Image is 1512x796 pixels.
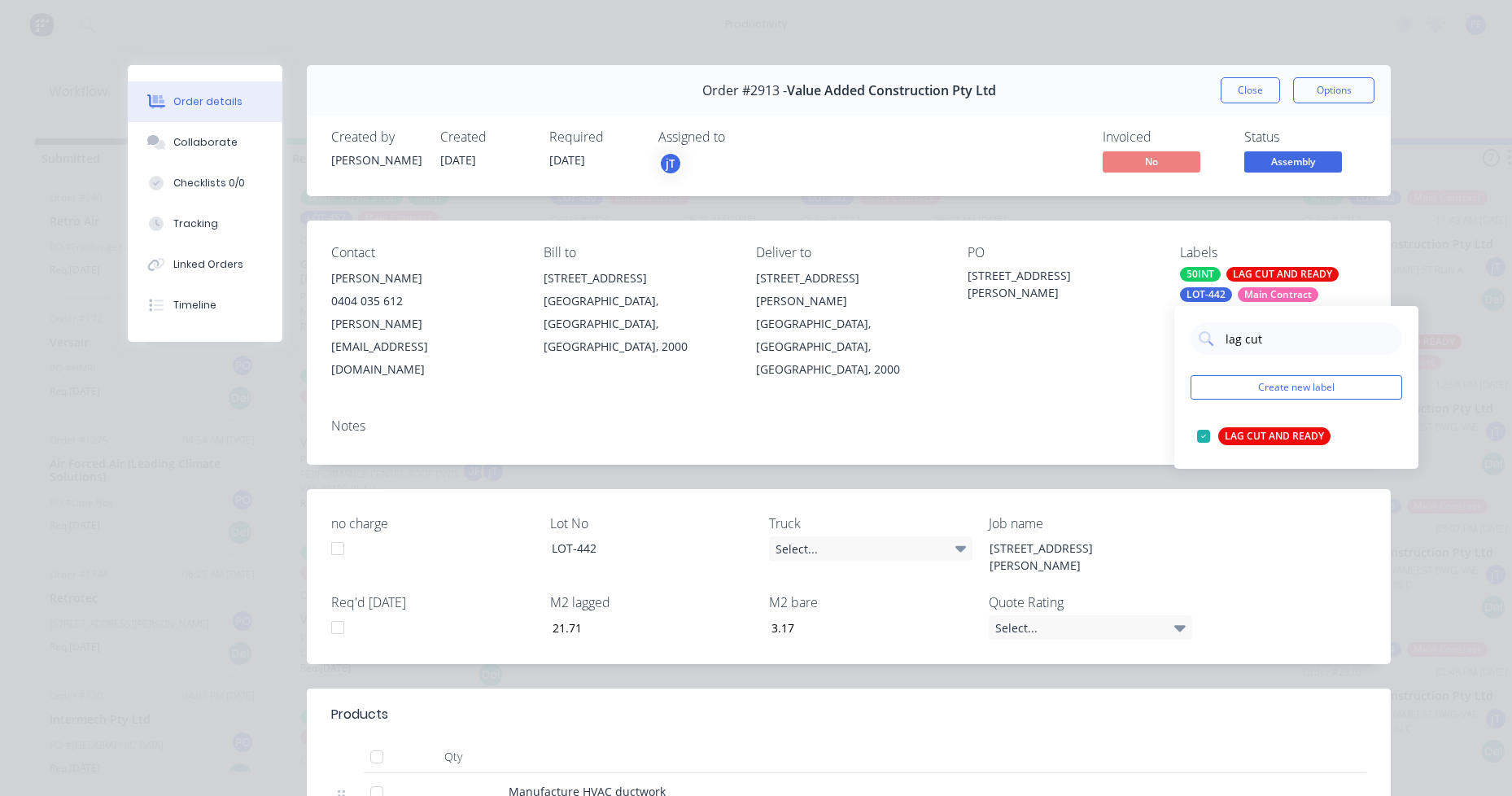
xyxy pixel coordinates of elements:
[128,163,282,203] button: Checklists 0/0
[1180,267,1221,282] div: 50INT
[968,267,1154,301] div: [STREET_ADDRESS][PERSON_NAME]
[1191,425,1337,448] button: LAG CUT AND READY
[440,152,476,168] span: [DATE]
[440,129,530,145] div: Created
[331,705,388,724] div: Products
[787,83,996,98] span: Value Added Construction Pty Ltd
[756,313,942,381] div: [GEOGRAPHIC_DATA], [GEOGRAPHIC_DATA], [GEOGRAPHIC_DATA], 2000
[539,615,754,640] input: Enter number...
[128,244,282,285] button: Linked Orders
[173,135,238,150] div: Collaborate
[549,129,639,145] div: Required
[1244,151,1342,172] span: Assembly
[1218,427,1331,445] div: LAG CUT AND READY
[331,267,518,290] div: [PERSON_NAME]
[1221,77,1280,103] button: Close
[544,290,730,358] div: [GEOGRAPHIC_DATA], [GEOGRAPHIC_DATA], [GEOGRAPHIC_DATA], 2000
[550,593,754,612] label: M2 lagged
[331,593,535,612] label: Req'd [DATE]
[128,285,282,326] button: Timeline
[769,536,972,561] div: Select...
[173,298,216,313] div: Timeline
[331,418,1366,434] div: Notes
[173,94,243,109] div: Order details
[658,151,683,176] button: jT
[331,151,421,168] div: [PERSON_NAME]
[756,245,942,260] div: Deliver to
[173,257,243,272] div: Linked Orders
[173,176,245,190] div: Checklists 0/0
[1244,129,1366,145] div: Status
[756,267,942,313] div: [STREET_ADDRESS][PERSON_NAME]
[1180,287,1232,302] div: LOT-442
[404,741,502,773] div: Qty
[1103,151,1200,172] span: No
[331,514,535,533] label: no charge
[1191,375,1402,400] button: Create new label
[989,514,1192,533] label: Job name
[756,267,942,381] div: [STREET_ADDRESS][PERSON_NAME][GEOGRAPHIC_DATA], [GEOGRAPHIC_DATA], [GEOGRAPHIC_DATA], 2000
[1180,245,1366,260] div: Labels
[544,267,730,290] div: [STREET_ADDRESS]
[173,216,218,231] div: Tracking
[331,245,518,260] div: Contact
[1293,77,1374,103] button: Options
[128,122,282,163] button: Collaborate
[128,81,282,122] button: Order details
[968,245,1154,260] div: PO
[1226,267,1339,282] div: LAG CUT AND READY
[331,290,518,313] div: 0404 035 612
[549,152,585,168] span: [DATE]
[1238,287,1318,302] div: Main Contract
[128,203,282,244] button: Tracking
[331,129,421,145] div: Created by
[989,593,1192,612] label: Quote Rating
[544,267,730,358] div: [STREET_ADDRESS][GEOGRAPHIC_DATA], [GEOGRAPHIC_DATA], [GEOGRAPHIC_DATA], 2000
[544,245,730,260] div: Bill to
[702,83,787,98] span: Order #2913 -
[539,536,742,560] div: LOT-442
[977,536,1180,577] div: [STREET_ADDRESS][PERSON_NAME]
[658,129,821,145] div: Assigned to
[1244,151,1342,176] button: Assembly
[1103,129,1225,145] div: Invoiced
[331,267,518,381] div: [PERSON_NAME]0404 035 612[PERSON_NAME][EMAIL_ADDRESS][DOMAIN_NAME]
[758,615,972,640] input: Enter number...
[769,514,972,533] label: Truck
[989,615,1192,640] div: Select...
[331,313,518,381] div: [PERSON_NAME][EMAIL_ADDRESS][DOMAIN_NAME]
[550,514,754,533] label: Lot No
[769,593,972,612] label: M2 bare
[1224,322,1394,355] input: Search labels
